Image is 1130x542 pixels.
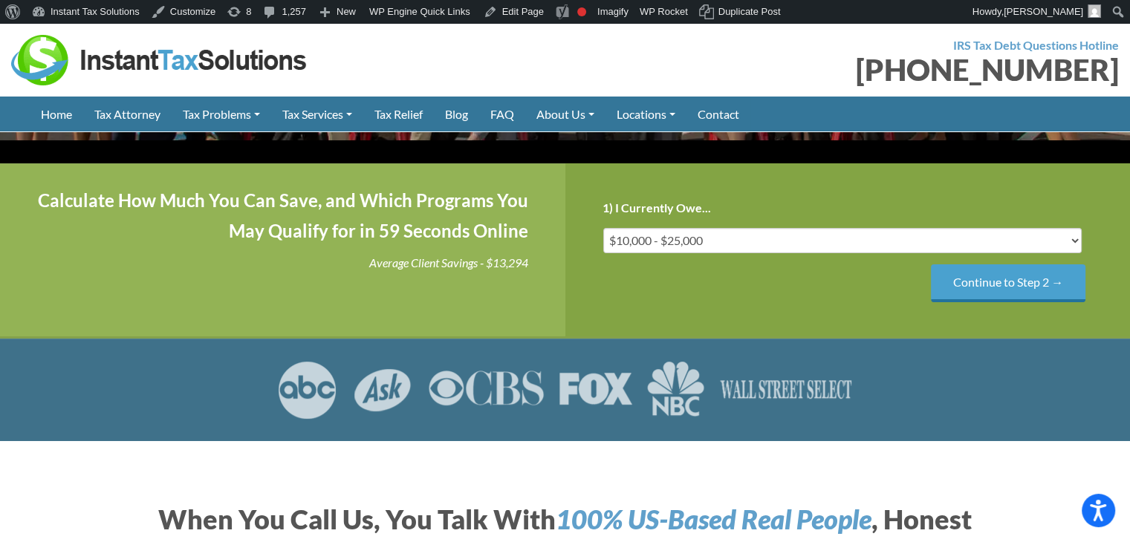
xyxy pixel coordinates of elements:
[83,97,172,131] a: Tax Attorney
[647,361,704,419] img: NBC
[1004,6,1083,17] span: [PERSON_NAME]
[11,35,308,85] img: Instant Tax Solutions Logo
[556,503,871,535] i: 100% US-Based Real People
[363,97,434,131] a: Tax Relief
[172,97,271,131] a: Tax Problems
[605,97,686,131] a: Locations
[559,361,632,419] img: FOX
[30,97,83,131] a: Home
[37,186,528,246] h4: Calculate How Much You Can Save, and Which Programs You May Qualify for in 59 Seconds Online
[352,361,413,419] img: ASK
[277,361,337,419] img: ABC
[428,361,544,419] img: CBS
[434,97,479,131] a: Blog
[719,361,854,419] img: Wall Street Select
[953,38,1119,52] strong: IRS Tax Debt Questions Hotline
[577,55,1120,85] div: [PHONE_NUMBER]
[603,200,711,216] label: 1) I Currently Owe...
[931,264,1085,302] input: Continue to Step 2 →
[11,51,308,65] a: Instant Tax Solutions Logo
[577,7,586,16] div: Focus keyphrase not set
[525,97,605,131] a: About Us
[271,97,363,131] a: Tax Services
[686,97,750,131] a: Contact
[479,97,525,131] a: FAQ
[369,255,528,270] i: Average Client Savings - $13,294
